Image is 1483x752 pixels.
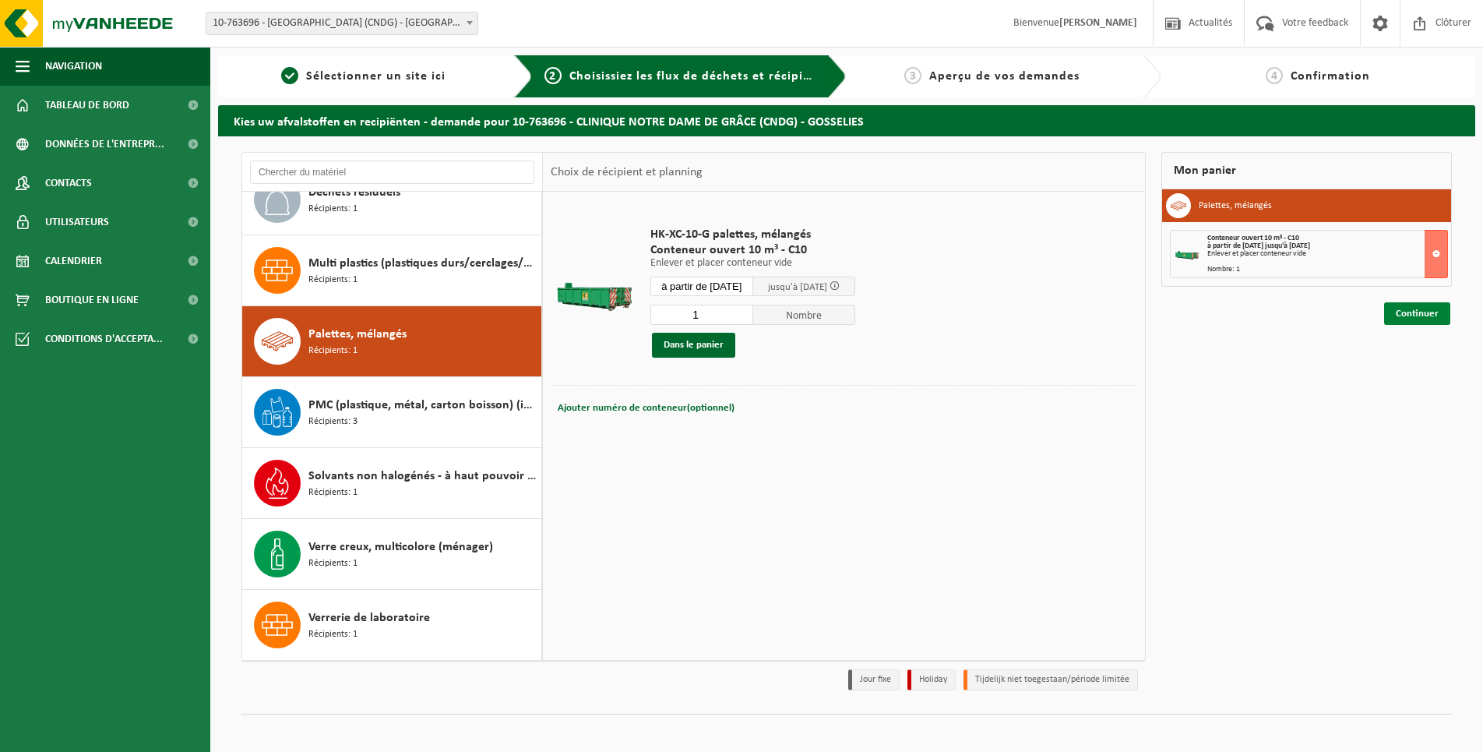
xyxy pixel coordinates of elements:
[753,305,856,325] span: Nombre
[226,67,502,86] a: 1Sélectionner un site ici
[929,70,1080,83] span: Aperçu de vos demandes
[242,377,542,448] button: PMC (plastique, métal, carton boisson) (industriel) Récipients: 3
[242,235,542,306] button: Multi plastics (plastiques durs/cerclages/EPS/film naturel/film mélange/PMC) Récipients: 1
[544,67,562,84] span: 2
[45,164,92,203] span: Contacts
[308,396,537,415] span: PMC (plastique, métal, carton boisson) (industriel)
[1199,193,1272,218] h3: Palettes, mélangés
[556,397,736,419] button: Ajouter numéro de conteneur(optionnel)
[308,415,358,429] span: Récipients: 3
[1291,70,1370,83] span: Confirmation
[308,254,537,273] span: Multi plastics (plastiques durs/cerclages/EPS/film naturel/film mélange/PMC)
[543,153,710,192] div: Choix de récipient et planning
[308,627,358,642] span: Récipients: 1
[1266,67,1283,84] span: 4
[1384,302,1450,325] a: Continuer
[848,669,900,690] li: Jour fixe
[242,519,542,590] button: Verre creux, multicolore (ménager) Récipients: 1
[904,67,921,84] span: 3
[650,227,855,242] span: HK-XC-10-G palettes, mélangés
[306,70,446,83] span: Sélectionner un site ici
[308,344,358,358] span: Récipients: 1
[308,485,358,500] span: Récipients: 1
[308,467,537,485] span: Solvants non halogénés - à haut pouvoir calorifique en petits emballages (<200L)
[569,70,829,83] span: Choisissiez les flux de déchets et récipients
[558,403,734,413] span: Ajouter numéro de conteneur(optionnel)
[206,12,477,34] span: 10-763696 - CLINIQUE NOTRE DAME DE GRÂCE (CNDG) - GOSSELIES
[242,448,542,519] button: Solvants non halogénés - à haut pouvoir calorifique en petits emballages (<200L) Récipients: 1
[1161,152,1453,189] div: Mon panier
[650,258,855,269] p: Enlever et placer conteneur vide
[308,325,407,344] span: Palettes, mélangés
[1207,250,1448,258] div: Enlever et placer conteneur vide
[308,556,358,571] span: Récipients: 1
[652,333,735,358] button: Dans le panier
[242,306,542,377] button: Palettes, mélangés Récipients: 1
[907,669,956,690] li: Holiday
[308,202,358,217] span: Récipients: 1
[45,125,164,164] span: Données de l'entrepr...
[45,86,129,125] span: Tableau de bord
[768,282,827,292] span: jusqu'à [DATE]
[206,12,478,35] span: 10-763696 - CLINIQUE NOTRE DAME DE GRÂCE (CNDG) - GOSSELIES
[1059,17,1137,29] strong: [PERSON_NAME]
[308,538,493,556] span: Verre creux, multicolore (ménager)
[281,67,298,84] span: 1
[45,47,102,86] span: Navigation
[242,164,542,235] button: Déchets résiduels Récipients: 1
[242,590,542,660] button: Verrerie de laboratoire Récipients: 1
[45,203,109,242] span: Utilisateurs
[308,273,358,288] span: Récipients: 1
[1207,234,1299,242] span: Conteneur ouvert 10 m³ - C10
[650,242,855,258] span: Conteneur ouvert 10 m³ - C10
[308,183,400,202] span: Déchets résiduels
[218,105,1475,136] h2: Kies uw afvalstoffen en recipiënten - demande pour 10-763696 - CLINIQUE NOTRE DAME DE GRÂCE (CNDG...
[1207,242,1310,250] strong: à partir de [DATE] jusqu'à [DATE]
[45,242,102,281] span: Calendrier
[308,609,430,627] span: Verrerie de laboratoire
[650,277,753,296] input: Sélectionnez date
[45,281,139,320] span: Boutique en ligne
[963,669,1138,690] li: Tijdelijk niet toegestaan/période limitée
[45,320,163,358] span: Conditions d'accepta...
[1207,266,1448,274] div: Nombre: 1
[250,161,534,184] input: Chercher du matériel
